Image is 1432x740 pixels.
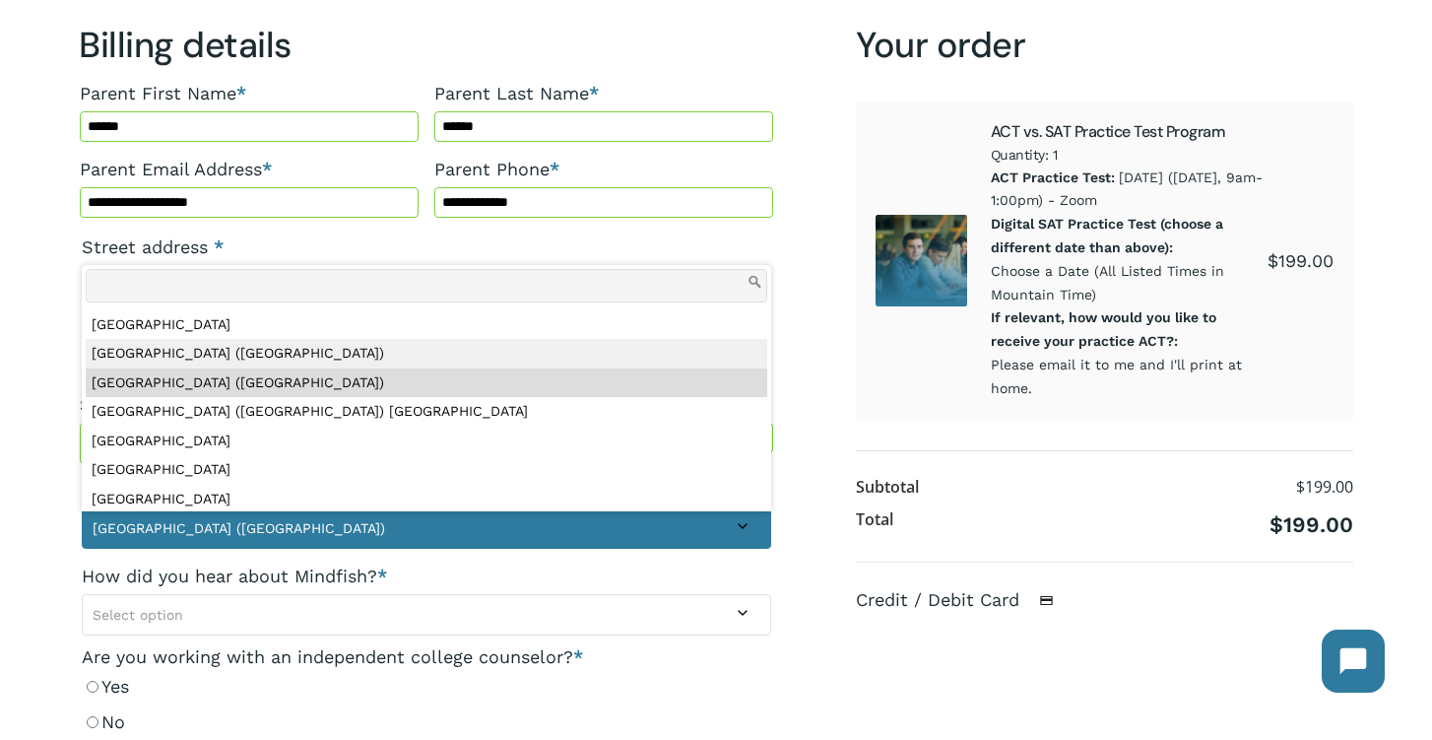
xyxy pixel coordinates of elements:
[214,236,224,257] abbr: required
[82,645,583,669] legend: Are you working with an independent college counselor?
[434,76,773,111] label: Parent Last Name
[856,23,1353,68] h3: Your order
[856,471,919,505] th: Subtotal
[856,589,1074,610] label: Credit / Debit Card
[573,646,583,667] abbr: required
[81,429,418,458] span: Colorado
[80,76,419,111] label: Parent First Name
[82,230,771,265] label: Street address
[1268,250,1278,271] span: $
[82,559,771,594] label: How did you hear about Mindfish?
[991,213,1264,260] dt: Digital SAT Practice Test (choose a different date than above):
[1296,476,1305,498] span: $
[991,213,1268,306] p: Choose a Date (All Listed Times in Mountain Time)
[80,152,419,187] label: Parent Email Address
[1269,512,1283,537] span: $
[82,705,771,740] label: No
[86,455,767,485] li: [GEOGRAPHIC_DATA]
[87,681,98,693] input: Yes
[93,607,183,623] span: Select option
[80,387,419,423] label: State
[86,310,767,340] li: [GEOGRAPHIC_DATA]
[79,23,774,68] h3: Billing details
[991,167,1268,214] p: [DATE] ([DATE], 9am-1:00pm) - Zoom
[80,423,419,464] span: State
[434,152,773,187] label: Parent Phone
[83,513,770,543] span: United States (US)
[86,485,767,514] li: [GEOGRAPHIC_DATA]
[876,215,967,306] img: ACT SAT Pactice Test 1
[1296,476,1353,498] bdi: 199.00
[86,397,767,427] li: [GEOGRAPHIC_DATA] ([GEOGRAPHIC_DATA]) [GEOGRAPHIC_DATA]
[1268,250,1334,271] bdi: 199.00
[86,339,767,369] li: [GEOGRAPHIC_DATA] ([GEOGRAPHIC_DATA])
[86,369,767,398] li: [GEOGRAPHIC_DATA] ([GEOGRAPHIC_DATA])
[1028,589,1065,613] img: Credit / Debit Card
[991,306,1268,400] p: Please email it to me and I'll print at home.
[87,716,98,728] input: No
[991,143,1268,167] span: Quantity: 1
[86,427,767,456] li: [GEOGRAPHIC_DATA]
[1269,512,1353,537] bdi: 199.00
[856,504,893,542] th: Total
[991,167,1115,190] dt: ACT Practice Test:
[991,121,1226,142] a: ACT vs. SAT Practice Test Program
[82,669,771,705] label: Yes
[991,306,1264,354] dt: If relevant, how would you like to receive your practice ACT?:
[1302,610,1404,712] iframe: Chatbot
[82,507,771,549] span: Country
